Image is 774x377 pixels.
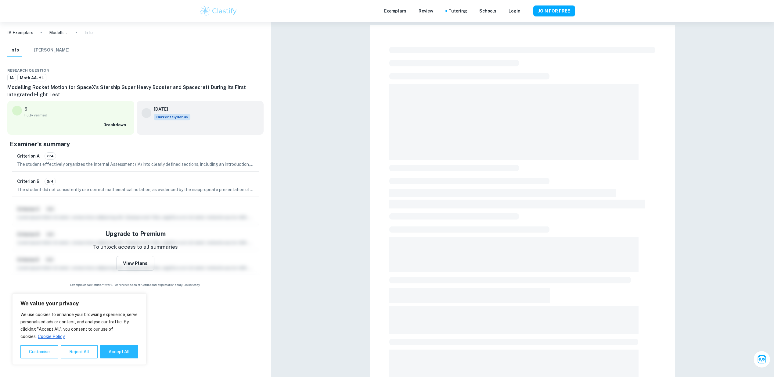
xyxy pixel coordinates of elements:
a: Tutoring [448,8,467,14]
span: 2/4 [45,179,56,184]
div: Report issue [259,67,264,74]
h6: Modelling Rocket Motion for SpaceX’s Starship Super Heavy Booster and Spacecraft During its First... [7,84,264,98]
h5: Upgrade to Premium [105,229,166,238]
div: Download [247,67,251,74]
button: Help and Feedback [525,9,528,12]
span: Fully verified [24,112,129,118]
p: 6 [24,106,27,112]
button: Reject All [61,345,98,358]
a: Schools [479,8,496,14]
p: Review [419,8,433,14]
p: Info [85,29,93,36]
button: Ask Clai [753,351,770,368]
div: We value your privacy [12,293,146,365]
p: To unlock access to all summaries [93,243,178,251]
span: 3/4 [45,153,56,159]
img: Clastify logo [199,5,238,17]
h6: Criterion B [17,178,40,185]
div: Share [240,67,245,74]
a: Login [509,8,520,14]
span: Example of past student work. For reference on structure and expectations only. Do not copy. [7,283,264,287]
p: The student effectively organizes the Internal Assessment (IA) into clearly defined sections, inc... [17,161,254,168]
button: Customise [20,345,58,358]
p: We use cookies to enhance your browsing experience, serve personalised ads or content, and analys... [20,311,138,340]
span: IA [8,75,16,81]
button: Info [7,44,22,57]
button: Accept All [100,345,138,358]
p: Exemplars [384,8,406,14]
div: Bookmark [253,67,257,74]
button: View Plans [116,256,154,271]
p: We value your privacy [20,300,138,307]
h6: [DATE] [154,106,185,112]
a: IA [7,74,16,82]
button: Breakdown [102,120,129,130]
a: Cookie Policy [38,334,65,339]
a: IA Exemplars [7,29,33,36]
span: Current Syllabus [154,114,190,120]
p: Modelling Rocket Motion for SpaceX’s Starship Super Heavy Booster and Spacecraft During its First... [49,29,69,36]
span: Research question [7,68,49,73]
button: [PERSON_NAME] [34,44,70,57]
h6: Criterion A [17,153,40,159]
p: The student did not consistently use correct mathematical notation, as evidenced by the inappropr... [17,186,254,193]
span: Math AA-HL [18,75,46,81]
div: This exemplar is based on the current syllabus. Feel free to refer to it for inspiration/ideas wh... [154,114,190,120]
button: JOIN FOR FREE [533,5,575,16]
a: Math AA-HL [17,74,46,82]
h5: Examiner's summary [10,140,261,149]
